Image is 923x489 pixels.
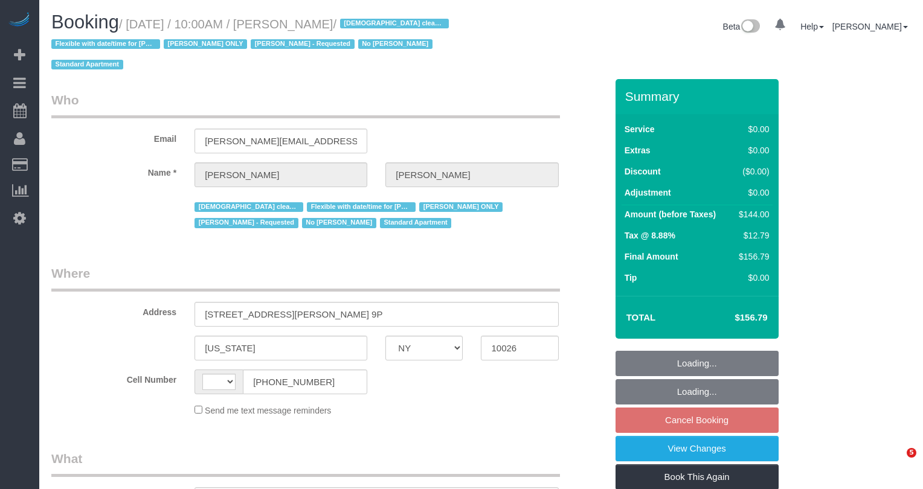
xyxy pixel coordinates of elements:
[832,22,908,31] a: [PERSON_NAME]
[734,272,769,284] div: $0.00
[882,448,911,477] iframe: Intercom live chat
[42,129,185,145] label: Email
[385,162,558,187] input: Last Name
[800,22,824,31] a: Help
[734,123,769,135] div: $0.00
[625,165,661,177] label: Discount
[625,208,716,220] label: Amount (before Taxes)
[734,229,769,241] div: $12.79
[734,208,769,220] div: $144.00
[195,336,367,360] input: City
[625,251,678,263] label: Final Amount
[42,302,185,318] label: Address
[195,202,303,212] span: [DEMOGRAPHIC_DATA] cleaner only
[195,129,367,153] input: Email
[723,22,761,31] a: Beta
[251,39,354,49] span: [PERSON_NAME] - Requested
[625,272,637,284] label: Tip
[302,218,376,228] span: No [PERSON_NAME]
[307,202,416,212] span: Flexible with date/time for [PERSON_NAME]
[734,187,769,199] div: $0.00
[625,187,671,199] label: Adjustment
[195,162,367,187] input: First Name
[740,19,760,35] img: New interface
[51,18,452,72] span: /
[358,39,433,49] span: No [PERSON_NAME]
[380,218,452,228] span: Standard Apartment
[481,336,558,360] input: Zip Code
[51,450,560,477] legend: What
[698,313,767,323] h4: $156.79
[616,436,779,461] a: View Changes
[42,369,185,386] label: Cell Number
[340,19,449,28] span: [DEMOGRAPHIC_DATA] cleaner only
[625,229,675,241] label: Tax @ 8.88%
[734,144,769,156] div: $0.00
[626,312,656,322] strong: Total
[51,60,123,69] span: Standard Apartment
[51,11,119,33] span: Booking
[625,123,655,135] label: Service
[907,448,916,458] span: 5
[42,162,185,179] label: Name *
[419,202,503,212] span: [PERSON_NAME] ONLY
[625,89,773,103] h3: Summary
[243,369,367,394] input: Cell Number
[195,218,298,228] span: [PERSON_NAME] - Requested
[7,12,31,29] img: Automaid Logo
[51,91,560,118] legend: Who
[51,264,560,292] legend: Where
[51,39,160,49] span: Flexible with date/time for [PERSON_NAME]
[51,18,452,72] small: / [DATE] / 10:00AM / [PERSON_NAME]
[625,144,651,156] label: Extras
[205,406,331,415] span: Send me text message reminders
[164,39,247,49] span: [PERSON_NAME] ONLY
[734,165,769,177] div: ($0.00)
[734,251,769,263] div: $156.79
